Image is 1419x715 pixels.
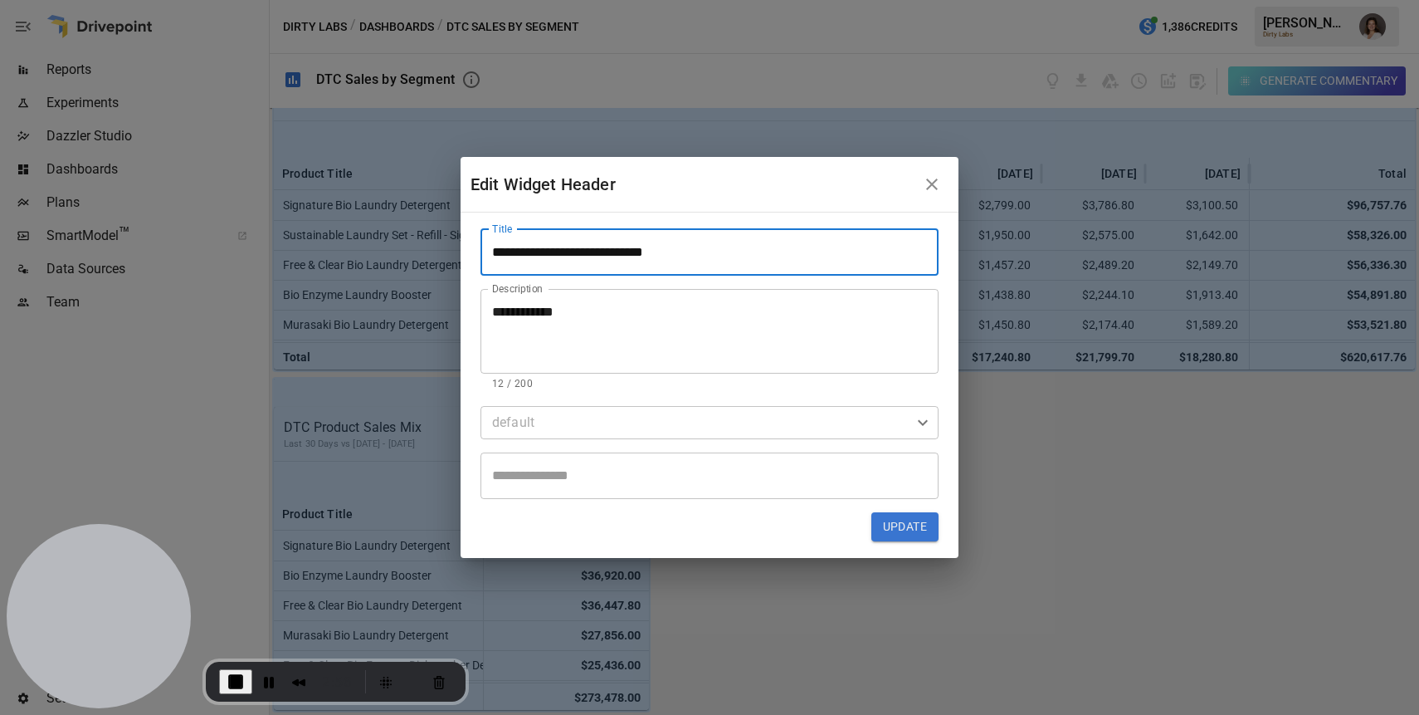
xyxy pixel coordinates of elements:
div: Edit Widget Header [471,171,915,198]
p: 12 / 200 [492,376,927,393]
div: default [492,413,912,432]
label: Title [492,222,512,236]
button: Update [871,512,939,542]
label: Description [492,282,543,296]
